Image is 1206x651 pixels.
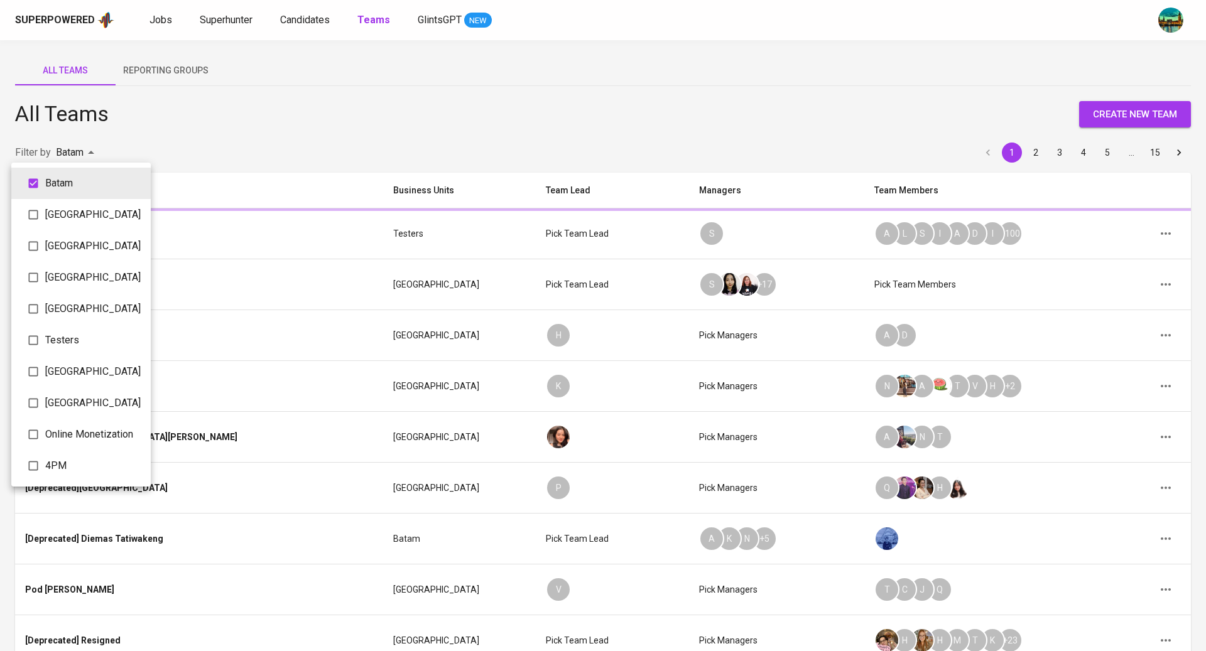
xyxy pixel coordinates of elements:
[45,270,141,285] span: [GEOGRAPHIC_DATA]
[45,364,141,379] span: [GEOGRAPHIC_DATA]
[45,395,141,411] span: [GEOGRAPHIC_DATA]
[45,176,141,191] span: Batam
[45,207,141,222] span: [GEOGRAPHIC_DATA]
[45,301,141,316] span: [GEOGRAPHIC_DATA]
[45,427,141,442] span: Online Monetization
[45,333,141,348] span: Testers
[45,458,141,473] span: 4PM
[45,239,141,254] span: [GEOGRAPHIC_DATA]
